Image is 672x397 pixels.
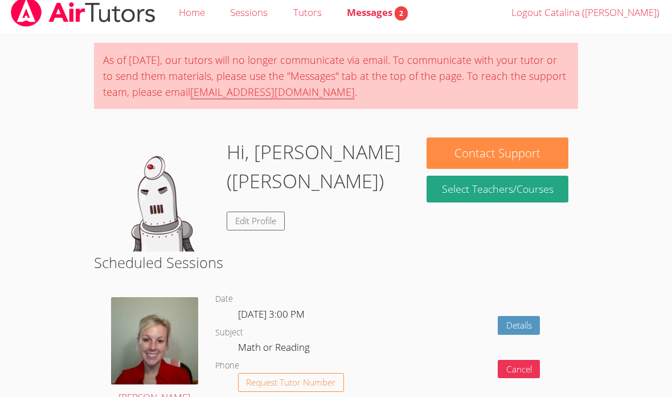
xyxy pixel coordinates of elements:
[498,316,540,335] a: Details
[215,326,243,340] dt: Subject
[498,360,540,379] button: Cancel
[238,373,345,392] button: Request Tutor Number
[227,137,407,196] h1: Hi, [PERSON_NAME] ([PERSON_NAME])
[347,6,408,19] span: Messages
[395,6,408,21] span: 2
[215,292,233,306] dt: Date
[427,176,568,202] a: Select Teachers/Courses
[246,378,335,387] span: Request Tutor Number
[227,212,285,230] a: Edit Profile
[104,137,218,252] img: default.png
[94,252,578,273] h2: Scheduled Sessions
[94,43,578,109] div: As of [DATE], our tutors will no longer communicate via email. To communicate with your tutor or ...
[427,137,568,169] button: Contact Support
[238,339,312,359] dd: Math or Reading
[215,359,239,373] dt: Phone
[111,297,198,384] img: avatar.png
[238,307,305,321] span: [DATE] 3:00 PM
